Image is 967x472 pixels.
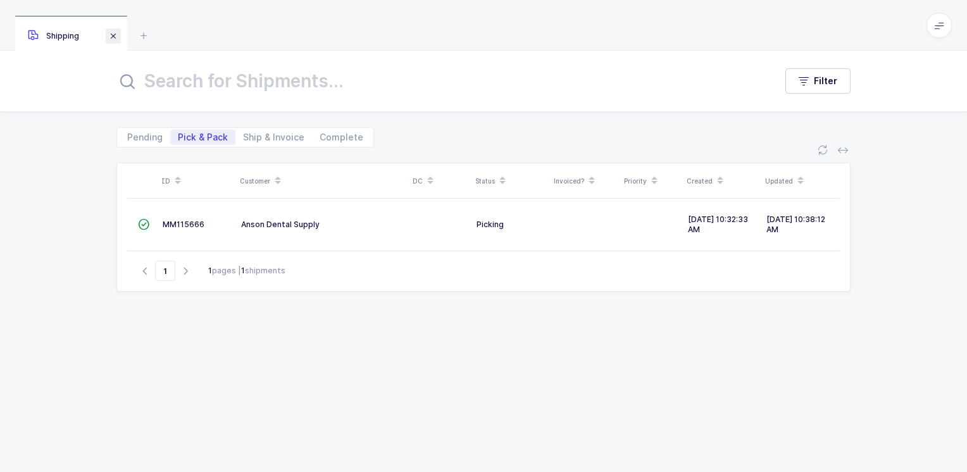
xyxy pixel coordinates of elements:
[243,133,304,142] span: Ship & Invoice
[127,133,163,142] span: Pending
[785,68,851,94] button: Filter
[208,265,285,276] div: pages | shipments
[161,170,232,192] div: ID
[116,66,760,96] input: Search for Shipments...
[475,170,546,192] div: Status
[241,220,320,229] span: Anson Dental Supply
[624,170,679,192] div: Priority
[765,170,836,192] div: Updated
[687,170,758,192] div: Created
[766,214,825,234] span: [DATE] 10:38:12 AM
[241,266,245,275] b: 1
[688,214,748,234] span: [DATE] 10:32:33 AM
[178,133,228,142] span: Pick & Pack
[28,31,79,40] span: Shipping
[138,220,149,229] span: 
[320,133,363,142] span: Complete
[163,220,204,229] span: MM115666
[814,75,837,87] span: Filter
[477,220,504,229] span: Picking
[413,170,468,192] div: DC
[208,266,212,275] b: 1
[554,170,616,192] div: Invoiced?
[155,261,175,281] span: Go to
[240,170,405,192] div: Customer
